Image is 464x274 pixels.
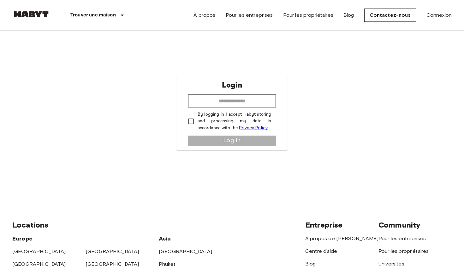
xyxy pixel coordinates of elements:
[378,235,426,241] a: Pour les entreprises
[159,248,212,254] a: [GEOGRAPHIC_DATA]
[305,248,337,254] a: Centre d'aide
[426,11,452,19] a: Connexion
[86,261,139,267] a: [GEOGRAPHIC_DATA]
[305,261,316,267] a: Blog
[222,80,242,91] p: Login
[226,11,273,19] a: Pour les entreprises
[12,261,66,267] a: [GEOGRAPHIC_DATA]
[12,220,48,229] span: Locations
[12,248,66,254] a: [GEOGRAPHIC_DATA]
[283,11,333,19] a: Pour les propriétaires
[70,11,116,19] p: Trouver une maison
[305,220,343,229] span: Entreprise
[198,111,271,131] p: By logging in I accept Habyt storing and processing my data in accordance with the
[239,125,268,131] a: Privacy Policy
[193,11,215,19] a: À propos
[378,220,420,229] span: Community
[12,235,33,242] span: Europe
[12,11,50,17] img: Habyt
[364,9,416,22] a: Contactez-nous
[378,248,429,254] a: Pour les propriétaires
[305,235,378,241] a: À propos de [PERSON_NAME]
[159,235,171,242] span: Asia
[378,261,404,267] a: Universités
[159,261,175,267] a: Phuket
[343,11,354,19] a: Blog
[86,248,139,254] a: [GEOGRAPHIC_DATA]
